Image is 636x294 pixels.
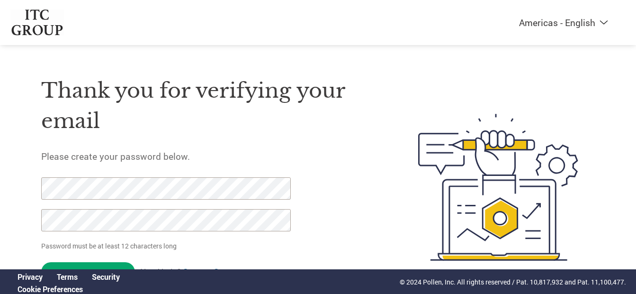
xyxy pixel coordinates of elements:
div: Open Cookie Preferences Modal [10,284,127,294]
img: ITC Group [10,9,64,36]
a: Security [92,272,120,282]
a: Privacy [18,272,43,282]
a: Contact Support [183,266,243,277]
h1: Thank you for verifying your email [41,75,374,137]
a: Cookie Preferences, opens a dedicated popup modal window [18,284,83,294]
input: Set Password [41,262,135,282]
span: Need help? [140,266,243,277]
h5: Please create your password below. [41,150,374,162]
p: Password must be at least 12 characters long [41,241,294,251]
a: Terms [57,272,78,282]
p: © 2024 Pollen, Inc. All rights reserved / Pat. 10,817,932 and Pat. 11,100,477. [400,277,626,287]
